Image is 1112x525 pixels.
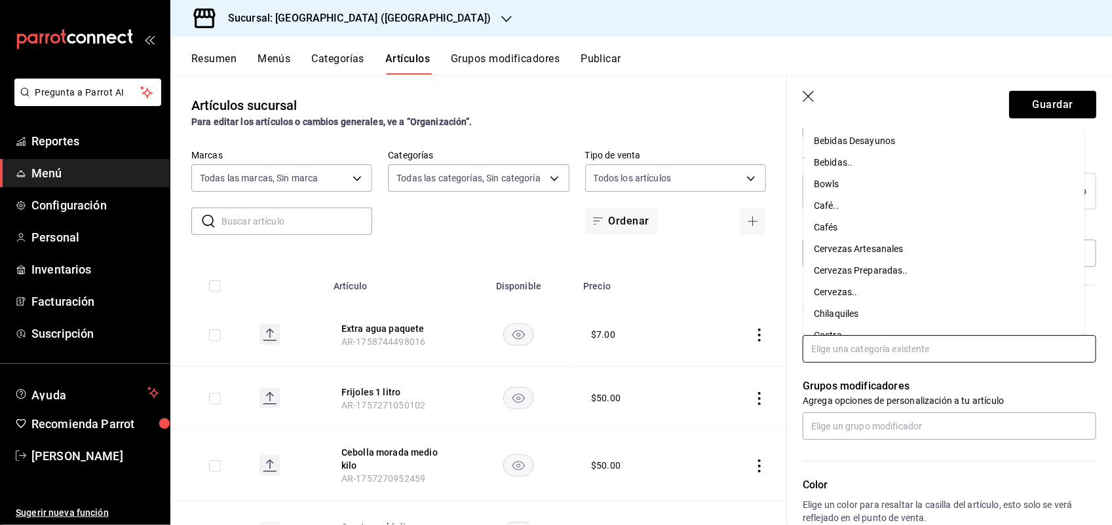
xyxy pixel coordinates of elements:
[200,172,318,185] span: Todas las marcas, Sin marca
[591,391,621,405] div: $ 50.00
[503,454,534,477] button: availability-product
[341,446,446,472] button: edit-product-location
[14,79,161,106] button: Pregunta a Parrot AI
[258,52,290,75] button: Menús
[341,322,446,335] button: edit-product-location
[803,238,1084,260] li: Cervezas Artesanales
[803,195,1084,217] li: Café..
[385,52,430,75] button: Artículos
[803,217,1084,238] li: Cafés
[341,386,446,399] button: edit-product-location
[503,323,534,346] button: availability-product
[803,130,1084,152] li: Bebidas Desayunos
[341,400,425,410] span: AR-1757271050102
[31,164,159,182] span: Menú
[31,415,159,433] span: Recomienda Parrot
[803,303,1084,325] li: Chilaquiles
[803,154,1096,168] div: Tipo de venta
[753,392,766,405] button: actions
[803,498,1096,524] p: Elige un color para resaltar la casilla del artículo, esto solo se verá reflejado en el punto de ...
[451,52,560,75] button: Grupos modificadores
[585,151,766,160] label: Tipo de venta
[753,460,766,473] button: actions
[144,34,155,45] button: open_drawer_menu
[16,506,159,520] span: Sugerir nueva función
[803,240,1096,267] input: $0.00
[31,447,159,465] span: [PERSON_NAME]
[31,261,159,278] span: Inventarios
[803,226,1096,236] label: Precio
[803,335,1096,363] input: Elige una categoría existente
[191,52,237,75] button: Resumen
[581,52,621,75] button: Publicar
[803,260,1084,281] li: Cervezas Preparadas..
[1009,91,1096,118] button: Guardar
[341,336,425,347] span: AR-1758744498016
[803,317,1096,330] p: Elige una categoría existente
[585,208,657,235] button: Ordenar
[31,228,159,246] span: Personal
[31,196,159,214] span: Configuración
[503,387,534,409] button: availability-product
[221,208,372,234] input: Buscar artículo
[35,86,141,100] span: Pregunta a Parrot AI
[803,281,1084,303] li: Cervezas..
[803,301,1096,317] p: Categorías
[191,96,297,115] div: Artículos sucursal
[31,325,159,342] span: Suscripción
[803,152,1084,173] li: Bebidas..
[312,52,365,75] button: Categorías
[575,261,696,303] th: Precio
[9,95,161,109] a: Pregunta a Parrot AI
[803,394,1096,407] p: Agrega opciones de personalización a tu artículo
[462,261,575,303] th: Disponible
[803,173,1084,195] li: Bowls
[594,172,672,185] span: Todos los artículos
[591,328,615,341] div: $ 7.00
[803,325,1084,346] li: Costra..
[803,477,1096,493] p: Color
[31,293,159,310] span: Facturación
[31,385,142,401] span: Ayuda
[218,10,491,26] h3: Sucursal: [GEOGRAPHIC_DATA] ([GEOGRAPHIC_DATA])
[803,412,1096,440] input: Elige un grupo modificador
[803,378,1096,394] p: Grupos modificadores
[591,459,621,472] div: $ 50.00
[803,173,887,209] button: Precio fijo
[191,52,1112,75] div: navigation tabs
[753,329,766,342] button: actions
[326,261,462,303] th: Artículo
[388,151,569,160] label: Categorías
[341,473,425,484] span: AR-1757270952459
[396,172,541,185] span: Todas las categorías, Sin categoría
[191,151,372,160] label: Marcas
[31,132,159,150] span: Reportes
[191,117,472,127] strong: Para editar los artículos o cambios generales, ve a “Organización”.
